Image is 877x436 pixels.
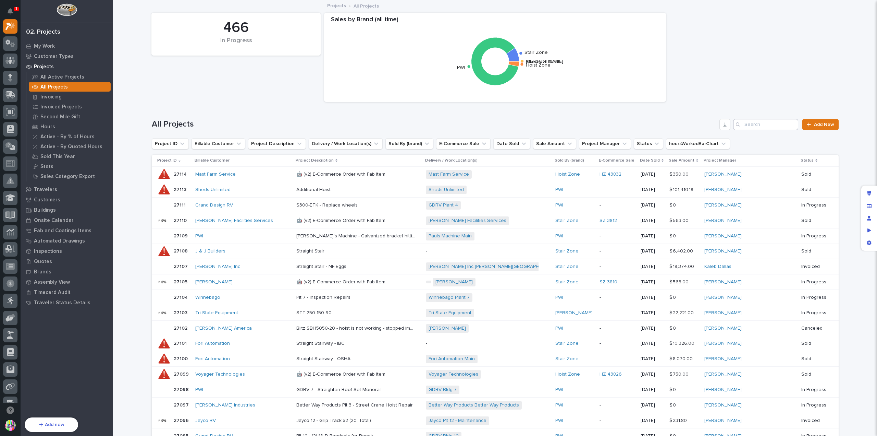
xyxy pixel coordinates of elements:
a: Stair Zone [555,341,579,346]
p: Plt 7 - Inspection Repairs [296,293,352,301]
p: $ 563.00 [669,278,690,285]
p: [DATE] [641,387,664,393]
p: 27103 [174,309,189,316]
a: [PERSON_NAME] Industries [195,402,255,408]
a: Fori Automation [195,341,230,346]
tr: 2710927109 PWI [PERSON_NAME]'s Machine - Galvanized bracket hitting east side end stop[PERSON_NAM... [152,228,839,244]
p: Additional Hoist [296,186,332,193]
p: Brands [34,269,51,275]
a: [PERSON_NAME] [704,372,742,377]
a: Fori Automation Main [429,356,475,362]
p: [DATE] [641,326,664,331]
a: Invoiced Projects [26,102,113,111]
img: 1736555164131-43832dd5-751b-4058-ba23-39d91318e5a0 [14,136,19,141]
p: Straight Stairway - IBC [296,339,346,346]
p: Jayco 12 - Grip Track x2 (20' Total) [296,416,372,424]
button: Start new chat [116,78,125,86]
a: PWI [555,295,563,301]
p: [DATE] [641,372,664,377]
a: PWI [555,402,563,408]
p: $ 563.00 [669,216,690,224]
p: [DATE] [641,202,664,208]
p: Welcome 👋 [7,27,125,38]
a: [PERSON_NAME] [704,172,742,177]
tr: 2710127101 Fori Automation Straight Stairway - IBCStraight Stairway - IBC -Stair Zone -[DATE]$ 10... [152,336,839,351]
p: 27097 [174,401,190,408]
a: Pauls Machine Main [429,233,472,239]
a: Brands [21,267,113,277]
span: Add New [814,122,834,127]
p: $ 0 [669,401,677,408]
p: $ 231.80 [669,416,688,424]
a: [PERSON_NAME] [704,218,742,224]
tr: 2709827098 PWI GDRV 7 - Straighten Roof Set MonorailGDRV 7 - Straighten Roof Set Monorail GDRV Bl... [152,382,839,398]
p: In Progress [801,233,828,239]
p: In Progress [801,295,828,301]
a: Timecard Audit [21,287,113,297]
a: PWI [555,202,563,208]
p: 27107 [174,262,189,270]
p: - [600,326,635,331]
a: Sold This Year [26,152,113,161]
a: Customers [21,195,113,205]
a: Powered byPylon [48,180,83,186]
a: Winnebago [195,295,220,301]
a: Stair Zone [555,279,579,285]
p: In Progress [801,387,828,393]
a: [PERSON_NAME] Facilities Services [429,218,506,224]
a: Customer Types [21,51,113,61]
a: HZ 43826 [600,372,622,377]
tr: 2711027110 [PERSON_NAME] Facilities Services 🤖 (v2) E-Commerce Order with Fab Item🤖 (v2) E-Commer... [152,213,839,228]
p: 27099 [174,370,190,377]
p: In Progress [801,279,828,285]
a: Better Way Products Better Way Products [429,402,519,408]
a: PWI [555,387,563,393]
a: [PERSON_NAME] [704,295,742,301]
p: Active - By % of Hours [40,134,95,140]
button: users-avatar [3,418,17,433]
text: PWI [457,66,465,70]
img: Brittany Wendell [7,129,18,140]
span: Help Docs [14,164,37,171]
p: 🤖 (v2) E-Commerce Order with Fab Item [296,370,387,377]
p: - [600,295,635,301]
tr: 2710227102 [PERSON_NAME] America Blitz SBH5050-20 - hoist is not working - stopped immediately on... [152,321,839,336]
a: Invoicing [26,92,113,102]
a: Active - By % of Hours [26,132,113,141]
a: Onsite Calendar [21,215,113,225]
div: Notifications1 [9,8,17,19]
p: - [600,248,635,254]
p: Travelers [34,187,57,193]
a: Hours [26,122,113,131]
a: All Projects [26,82,113,92]
a: GDRV Bldg 7 [429,387,457,393]
div: 466 [163,19,309,36]
p: - [600,310,635,316]
p: 🤖 (v2) E-Commerce Order with Fab Item [296,170,387,177]
p: [DATE] [641,402,664,408]
a: Traveler Status Details [21,297,113,308]
a: [PERSON_NAME] [555,310,593,316]
p: $ 6,402.00 [669,247,694,254]
a: [PERSON_NAME] [435,279,473,285]
a: Kaleb Dallas [704,264,731,270]
p: All Projects [354,2,379,9]
p: 27108 [174,247,189,254]
div: Preview as [863,224,875,237]
a: [PERSON_NAME] [704,418,742,424]
div: Manage fields and data [863,200,875,212]
a: [PERSON_NAME] [704,387,742,393]
p: [DATE] [641,356,664,362]
a: PWI [555,233,563,239]
p: [DATE] [641,341,664,346]
p: - [600,202,635,208]
p: 🤖 (v2) E-Commerce Order with Fab Item [296,278,387,285]
tr: 2710427104 Winnebago Plt 7 - Inspection RepairsPlt 7 - Inspection Repairs Winnebago Plant 7 PWI -... [152,290,839,305]
p: - [426,341,546,346]
p: Straight Stairway - OSHA [296,355,352,362]
img: 1736555164131-43832dd5-751b-4058-ba23-39d91318e5a0 [7,76,19,89]
button: Sale Amount [533,138,576,149]
tr: 2710327103 Tri-State Equipment STT-250-150-90STT-250-150-90 Tri-State Equipment [PERSON_NAME] -[D... [152,305,839,321]
a: [PERSON_NAME] [704,248,742,254]
a: Mast Farm Service [429,172,469,177]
